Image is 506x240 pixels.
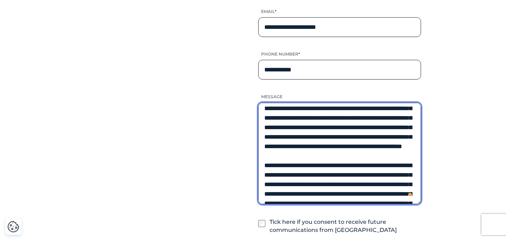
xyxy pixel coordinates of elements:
[258,51,421,57] label: Phone number
[7,221,19,233] button: Cookie Settings
[258,8,421,14] label: Email
[258,94,421,100] label: Message
[258,103,421,204] textarea: To enrich screen reader interactions, please activate Accessibility in Grammarly extension settings
[270,218,421,234] label: Tick here if you consent to receive future communications from [GEOGRAPHIC_DATA]
[7,221,19,233] img: Revisit consent button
